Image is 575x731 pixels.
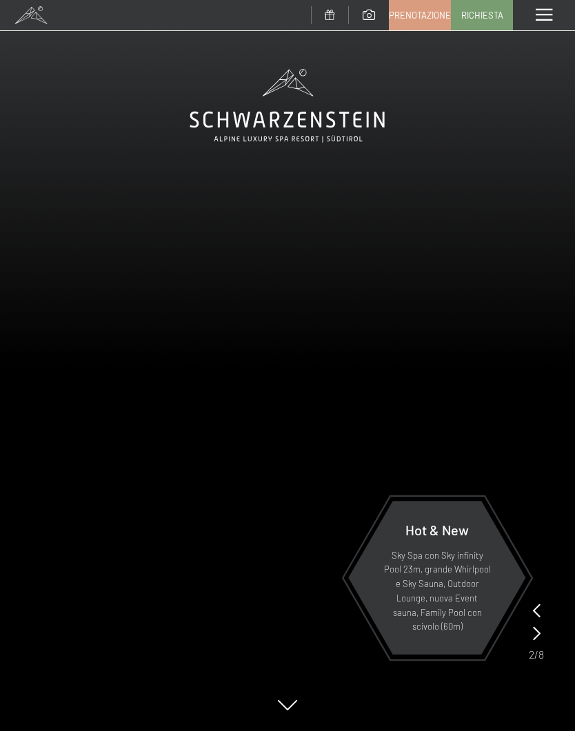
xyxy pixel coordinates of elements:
a: Richiesta [452,1,512,30]
span: Prenotazione [389,9,451,21]
a: Hot & New Sky Spa con Sky infinity Pool 23m, grande Whirlpool e Sky Sauna, Outdoor Lounge, nuova ... [347,500,527,655]
span: / [534,647,538,662]
span: 8 [538,647,544,662]
span: Hot & New [405,522,469,538]
a: Prenotazione [390,1,450,30]
span: Richiesta [461,9,503,21]
span: 2 [529,647,534,662]
p: Sky Spa con Sky infinity Pool 23m, grande Whirlpool e Sky Sauna, Outdoor Lounge, nuova Event saun... [382,548,492,635]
